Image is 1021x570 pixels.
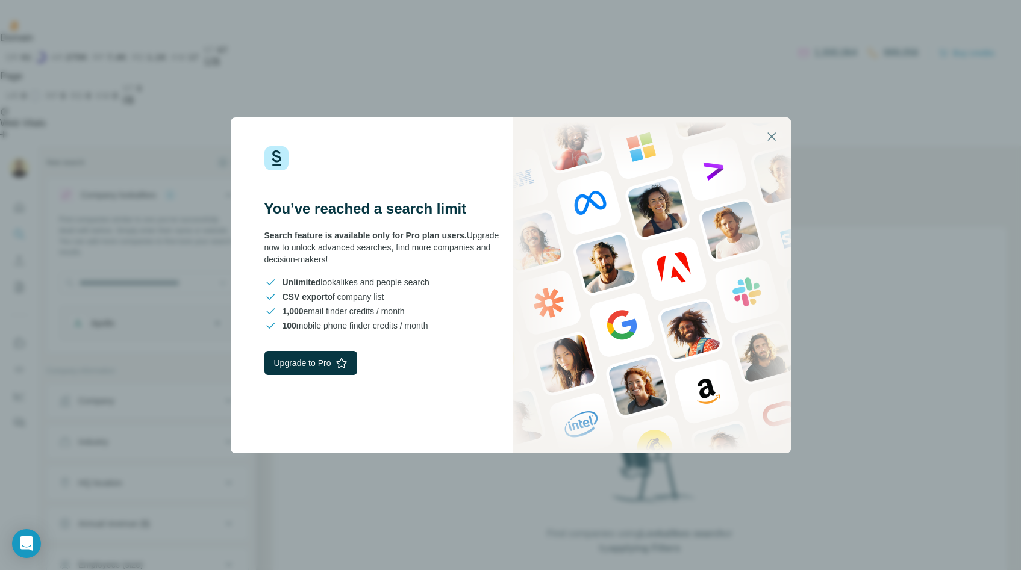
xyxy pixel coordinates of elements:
[283,277,321,287] span: Unlimited
[283,305,405,317] span: email finder credits / month
[283,292,328,302] span: CSV export
[264,231,467,240] span: Search feature is available only for Pro plan users.
[283,276,429,288] span: lookalikes and people search
[513,117,791,453] img: Surfe Stock Photo - showing people and technologies
[12,529,41,558] div: Open Intercom Messenger
[264,229,511,265] div: Upgrade now to unlock advanced searches, find more companies and decision-makers!
[264,351,358,375] button: Upgrade to Pro
[283,320,428,332] span: mobile phone finder credits / month
[283,291,384,303] span: of company list
[283,306,304,316] span: 1,000
[264,199,511,218] h3: You’ve reached a search limit
[264,146,289,170] img: Surfe Logo
[283,321,296,330] span: 100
